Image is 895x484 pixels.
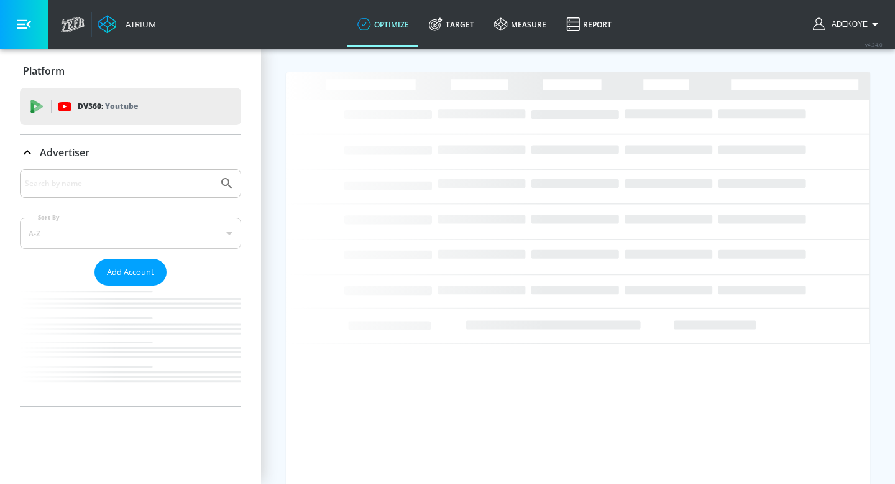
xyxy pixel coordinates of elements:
[20,218,241,249] div: A-Z
[20,169,241,406] div: Advertiser
[78,100,138,113] p: DV360:
[98,15,156,34] a: Atrium
[556,2,622,47] a: Report
[20,286,241,406] nav: list of Advertiser
[865,41,883,48] span: v 4.24.0
[23,64,65,78] p: Platform
[347,2,419,47] a: optimize
[35,213,62,221] label: Sort By
[827,20,868,29] span: login as: adekoye.oladapo@zefr.com
[105,100,138,113] p: Youtube
[813,17,883,32] button: Adekoye
[25,175,213,192] input: Search by name
[419,2,484,47] a: Target
[107,265,154,279] span: Add Account
[484,2,556,47] a: measure
[40,146,89,159] p: Advertiser
[121,19,156,30] div: Atrium
[94,259,167,286] button: Add Account
[20,88,241,125] div: DV360: Youtube
[20,135,241,170] div: Advertiser
[20,54,241,88] div: Platform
